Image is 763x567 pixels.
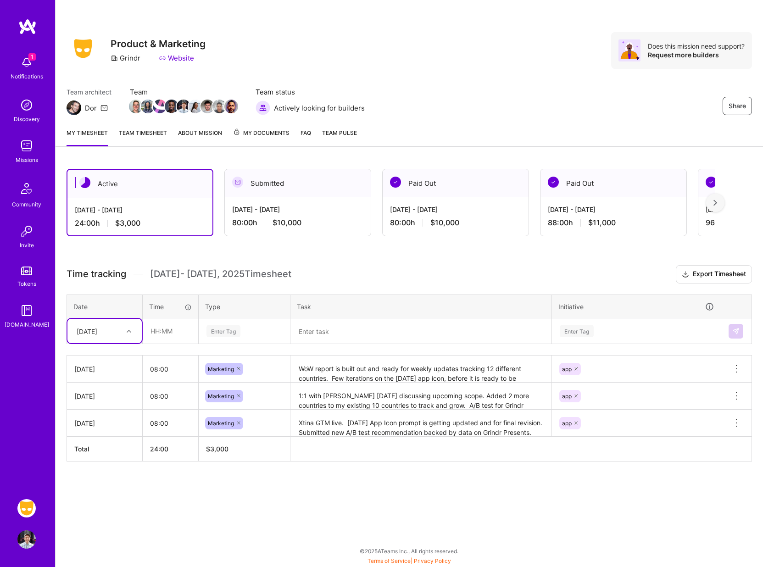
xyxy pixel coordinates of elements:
[256,87,365,97] span: Team status
[15,530,38,549] a: User Avatar
[74,391,135,401] div: [DATE]
[189,99,201,114] a: Team Member Avatar
[178,99,189,114] a: Team Member Avatar
[165,100,178,113] img: Team Member Avatar
[154,99,166,114] a: Team Member Avatar
[67,295,143,318] th: Date
[390,205,521,214] div: [DATE] - [DATE]
[11,72,43,81] div: Notifications
[143,437,199,461] th: 24:00
[723,97,752,115] button: Share
[67,128,108,146] a: My timesheet
[648,50,745,59] div: Request more builders
[17,53,36,72] img: bell
[17,301,36,320] img: guide book
[208,393,234,400] span: Marketing
[17,279,36,289] div: Tokens
[232,218,363,228] div: 80:00 h
[67,268,126,280] span: Time tracking
[130,99,142,114] a: Team Member Avatar
[127,329,131,334] i: icon Chevron
[17,222,36,240] img: Invite
[16,178,38,200] img: Community
[290,295,552,318] th: Task
[206,324,240,338] div: Enter Tag
[713,200,717,206] img: right
[12,200,41,209] div: Community
[85,103,97,113] div: Dor
[143,384,198,408] input: HH:MM
[208,366,234,372] span: Marketing
[15,499,38,517] a: Grindr: Product & Marketing
[383,169,529,197] div: Paid Out
[729,101,746,111] span: Share
[153,100,167,113] img: Team Member Avatar
[225,169,371,197] div: Submitted
[129,100,143,113] img: Team Member Avatar
[143,411,198,435] input: HH:MM
[676,265,752,283] button: Export Timesheet
[17,137,36,155] img: teamwork
[390,218,521,228] div: 80:00 h
[199,295,290,318] th: Type
[430,218,459,228] span: $10,000
[732,328,740,335] img: Submit
[28,53,36,61] span: 1
[562,366,572,372] span: app
[55,539,763,562] div: © 2025 ATeams Inc., All rights reserved.
[74,364,135,374] div: [DATE]
[20,240,34,250] div: Invite
[111,38,206,50] h3: Product & Marketing
[150,268,291,280] span: [DATE] - [DATE] , 2025 Timesheet
[111,53,140,63] div: Grindr
[648,42,745,50] div: Does this mission need support?
[212,100,226,113] img: Team Member Avatar
[67,170,212,198] div: Active
[67,100,81,115] img: Team Architect
[67,437,143,461] th: Total
[558,301,714,312] div: Initiative
[79,177,90,188] img: Active
[414,557,451,564] a: Privacy Policy
[540,169,686,197] div: Paid Out
[17,96,36,114] img: discovery
[562,420,572,427] span: app
[322,129,357,136] span: Team Pulse
[100,104,108,111] i: icon Mail
[143,319,198,343] input: HH:MM
[201,99,213,114] a: Team Member Avatar
[200,100,214,113] img: Team Member Avatar
[143,357,198,381] input: HH:MM
[178,128,222,146] a: About Mission
[149,302,192,311] div: Time
[368,557,411,564] a: Terms of Service
[142,99,154,114] a: Team Member Avatar
[548,177,559,188] img: Paid Out
[562,393,572,400] span: app
[548,205,679,214] div: [DATE] - [DATE]
[233,128,290,146] a: My Documents
[14,114,40,124] div: Discovery
[16,155,38,165] div: Missions
[291,384,551,409] textarea: 1:1 with [PERSON_NAME] [DATE] discussing upcoming scope. Added 2 more countries to my existing 10...
[18,18,37,35] img: logo
[390,177,401,188] img: Paid Out
[115,218,140,228] span: $3,000
[75,205,205,215] div: [DATE] - [DATE]
[208,420,234,427] span: Marketing
[224,100,238,113] img: Team Member Avatar
[706,177,717,188] img: Paid Out
[588,218,616,228] span: $11,000
[233,128,290,138] span: My Documents
[291,356,551,382] textarea: WoW report is built out and ready for weekly updates tracking 12 different countries. Few iterati...
[291,411,551,436] textarea: Xtina GTM live. [DATE] App Icon prompt is getting updated and for final revision. Submitted new A...
[21,267,32,275] img: tokens
[177,100,190,113] img: Team Member Avatar
[141,100,155,113] img: Team Member Avatar
[213,99,225,114] a: Team Member Avatar
[256,100,270,115] img: Actively looking for builders
[232,205,363,214] div: [DATE] - [DATE]
[111,55,118,62] i: icon CompanyGray
[77,326,97,336] div: [DATE]
[74,418,135,428] div: [DATE]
